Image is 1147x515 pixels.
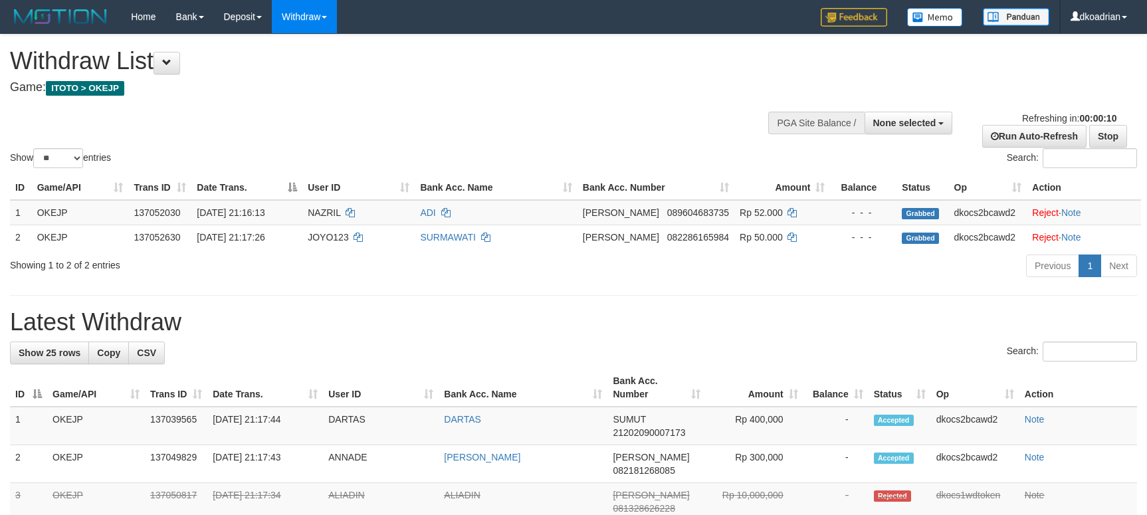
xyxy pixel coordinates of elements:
span: Accepted [874,415,914,426]
th: Status: activate to sort column ascending [869,369,931,407]
span: [PERSON_NAME] [583,232,659,243]
th: Balance [830,175,896,200]
td: OKEJP [32,225,129,249]
td: OKEJP [47,407,145,445]
th: User ID: activate to sort column ascending [302,175,415,200]
a: DARTAS [444,414,481,425]
span: None selected [873,118,936,128]
span: [PERSON_NAME] [613,452,689,463]
td: DARTAS [323,407,439,445]
a: SURMAWATI [420,232,475,243]
td: Rp 300,000 [706,445,803,483]
th: Bank Acc. Number: activate to sort column ascending [607,369,705,407]
span: [DATE] 21:17:26 [197,232,264,243]
td: - [803,445,869,483]
th: Date Trans.: activate to sort column ascending [207,369,323,407]
a: Next [1100,255,1137,277]
th: Amount: activate to sort column ascending [734,175,830,200]
span: Copy 089604683735 to clipboard [667,207,729,218]
span: Rejected [874,490,911,502]
a: Show 25 rows [10,342,89,364]
span: JOYO123 [308,232,348,243]
span: Accepted [874,453,914,464]
input: Search: [1043,342,1137,361]
span: SUMUT [613,414,646,425]
td: 2 [10,225,32,249]
th: Balance: activate to sort column ascending [803,369,869,407]
img: panduan.png [983,8,1049,26]
h4: Game: [10,81,752,94]
span: Copy [97,348,120,358]
span: CSV [137,348,156,358]
td: OKEJP [32,200,129,225]
span: 137052630 [134,232,180,243]
th: Bank Acc. Name: activate to sort column ascending [439,369,607,407]
a: Copy [88,342,129,364]
span: NAZRIL [308,207,340,218]
td: OKEJP [47,445,145,483]
img: Feedback.jpg [821,8,887,27]
span: Rp 52.000 [740,207,783,218]
td: - [803,407,869,445]
th: Game/API: activate to sort column ascending [32,175,129,200]
td: · [1027,200,1141,225]
th: Date Trans.: activate to sort column descending [191,175,302,200]
th: Bank Acc. Name: activate to sort column ascending [415,175,577,200]
a: 1 [1079,255,1101,277]
th: Game/API: activate to sort column ascending [47,369,145,407]
label: Search: [1007,342,1137,361]
td: Rp 400,000 [706,407,803,445]
span: Copy 081328626228 to clipboard [613,503,675,514]
th: Trans ID: activate to sort column ascending [128,175,191,200]
td: [DATE] 21:17:44 [207,407,323,445]
img: Button%20Memo.svg [907,8,963,27]
span: Grabbed [902,233,939,244]
a: Note [1025,490,1045,500]
a: Run Auto-Refresh [982,125,1087,148]
a: Note [1025,452,1045,463]
div: Showing 1 to 2 of 2 entries [10,253,468,272]
a: Reject [1032,232,1059,243]
span: Copy 082181268085 to clipboard [613,465,675,476]
th: Bank Acc. Number: activate to sort column ascending [577,175,734,200]
th: ID: activate to sort column descending [10,369,47,407]
select: Showentries [33,148,83,168]
td: 2 [10,445,47,483]
th: User ID: activate to sort column ascending [323,369,439,407]
th: Amount: activate to sort column ascending [706,369,803,407]
div: - - - [835,206,891,219]
td: dkocs2bcawd2 [931,445,1019,483]
button: None selected [865,112,953,134]
img: MOTION_logo.png [10,7,111,27]
a: ADI [420,207,435,218]
a: Note [1061,232,1081,243]
span: ITOTO > OKEJP [46,81,124,96]
td: dkocs2bcawd2 [949,200,1027,225]
span: 137052030 [134,207,180,218]
th: Action [1027,175,1141,200]
th: ID [10,175,32,200]
div: - - - [835,231,891,244]
span: Show 25 rows [19,348,80,358]
th: Status [896,175,948,200]
a: Note [1061,207,1081,218]
td: dkocs2bcawd2 [931,407,1019,445]
td: [DATE] 21:17:43 [207,445,323,483]
span: [DATE] 21:16:13 [197,207,264,218]
span: Copy 21202090007173 to clipboard [613,427,685,438]
th: Action [1019,369,1137,407]
td: 1 [10,200,32,225]
strong: 00:00:10 [1079,113,1116,124]
label: Search: [1007,148,1137,168]
td: 1 [10,407,47,445]
span: [PERSON_NAME] [613,490,689,500]
td: · [1027,225,1141,249]
td: dkocs2bcawd2 [949,225,1027,249]
th: Op: activate to sort column ascending [949,175,1027,200]
a: Stop [1089,125,1127,148]
span: [PERSON_NAME] [583,207,659,218]
th: Op: activate to sort column ascending [931,369,1019,407]
a: Previous [1026,255,1079,277]
input: Search: [1043,148,1137,168]
a: ALIADIN [444,490,480,500]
